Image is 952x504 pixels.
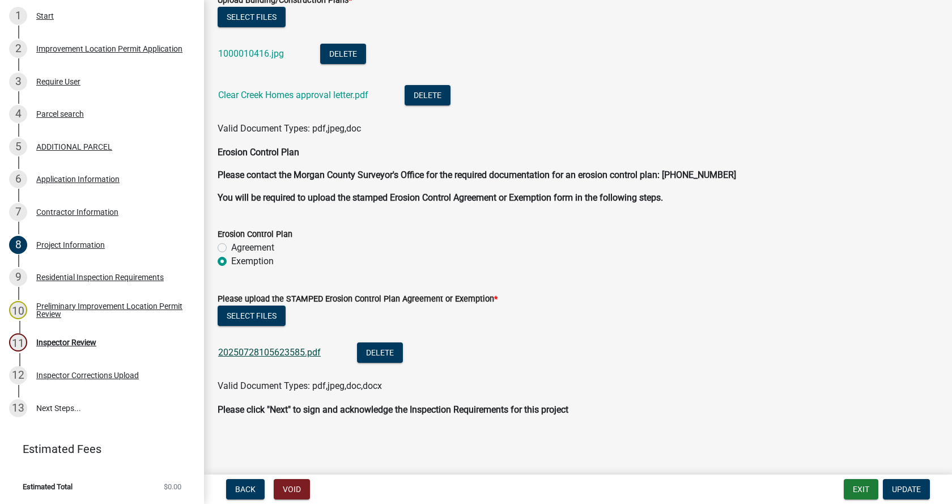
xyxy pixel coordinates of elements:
[36,110,84,118] div: Parcel search
[218,147,299,158] strong: Erosion Control Plan
[218,404,568,415] strong: Please click "Next" to sign and acknowledge the Inspection Requirements for this project
[405,85,450,105] button: Delete
[218,295,498,303] label: Please upload the STAMPED Erosion Control Plan Agreement or Exemption
[226,479,265,499] button: Back
[231,241,274,255] label: Agreement
[36,143,112,151] div: ADDITIONAL PARCEL
[357,348,403,359] wm-modal-confirm: Delete Document
[9,399,27,417] div: 13
[36,175,120,183] div: Application Information
[36,338,96,346] div: Inspector Review
[883,479,930,499] button: Update
[235,485,256,494] span: Back
[9,40,27,58] div: 2
[36,208,118,216] div: Contractor Information
[36,12,54,20] div: Start
[218,347,321,358] a: 20250728105623585.pdf
[274,479,310,499] button: Void
[231,255,274,268] label: Exemption
[320,44,366,64] button: Delete
[9,268,27,286] div: 9
[36,241,105,249] div: Project Information
[9,236,27,254] div: 8
[36,78,80,86] div: Require User
[9,105,27,123] div: 4
[844,479,878,499] button: Exit
[9,366,27,384] div: 12
[9,73,27,91] div: 3
[218,7,286,27] button: Select files
[405,91,450,101] wm-modal-confirm: Delete Document
[218,231,292,239] label: Erosion Control Plan
[218,48,284,59] a: 1000010416.jpg
[9,170,27,188] div: 6
[357,342,403,363] button: Delete
[36,302,186,318] div: Preliminary Improvement Location Permit Review
[164,483,181,490] span: $0.00
[9,203,27,221] div: 7
[218,123,361,134] span: Valid Document Types: pdf,jpeg,doc
[9,7,27,25] div: 1
[218,90,368,100] a: Clear Creek Homes approval letter.pdf
[23,483,73,490] span: Estimated Total
[36,45,182,53] div: Improvement Location Permit Application
[218,306,286,326] button: Select files
[320,49,366,60] wm-modal-confirm: Delete Document
[36,371,139,379] div: Inspector Corrections Upload
[9,333,27,351] div: 11
[892,485,921,494] span: Update
[9,138,27,156] div: 5
[9,438,186,460] a: Estimated Fees
[36,273,164,281] div: Residential Inspection Requirements
[218,170,736,180] strong: Please contact the Morgan County Surveyor's Office for the required documentation for an erosion ...
[218,380,382,391] span: Valid Document Types: pdf,jpeg,doc,docx
[218,192,663,203] strong: You will be required to upload the stamped Erosion Control Agreement or Exemption form in the fol...
[9,301,27,319] div: 10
